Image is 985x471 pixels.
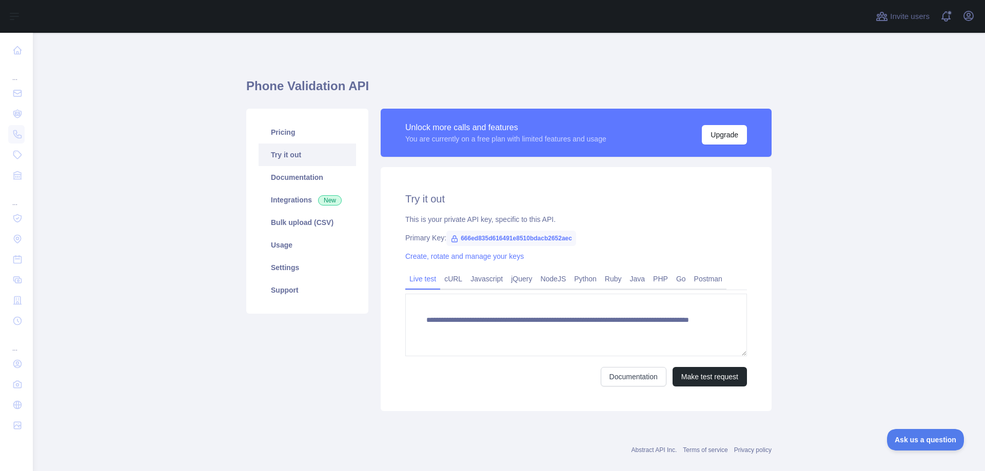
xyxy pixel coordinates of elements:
[683,446,727,454] a: Terms of service
[259,211,356,234] a: Bulk upload (CSV)
[632,446,677,454] a: Abstract API Inc.
[890,11,930,23] span: Invite users
[246,78,772,103] h1: Phone Validation API
[405,134,606,144] div: You are currently on a free plan with limited features and usage
[887,429,964,450] iframe: Toggle Customer Support
[536,271,570,287] a: NodeJS
[466,271,507,287] a: Javascript
[259,166,356,189] a: Documentation
[405,252,524,260] a: Create, rotate and manage your keys
[702,125,747,145] button: Upgrade
[405,192,747,206] h2: Try it out
[507,271,536,287] a: jQuery
[259,279,356,301] a: Support
[672,271,690,287] a: Go
[318,195,342,206] span: New
[734,446,772,454] a: Privacy policy
[601,271,626,287] a: Ruby
[259,144,356,166] a: Try it out
[626,271,649,287] a: Java
[405,121,606,134] div: Unlock more calls and features
[8,62,25,82] div: ...
[405,233,747,243] div: Primary Key:
[874,8,932,25] button: Invite users
[673,367,747,386] button: Make test request
[690,271,726,287] a: Postman
[405,214,747,224] div: This is your private API key, specific to this API.
[259,189,356,211] a: Integrations New
[259,256,356,279] a: Settings
[8,332,25,353] div: ...
[570,271,601,287] a: Python
[259,121,356,144] a: Pricing
[446,231,576,246] span: 666ed835d616491e8510bdacb2652aec
[8,187,25,207] div: ...
[259,234,356,256] a: Usage
[405,271,440,287] a: Live test
[649,271,672,287] a: PHP
[601,367,666,386] a: Documentation
[440,271,466,287] a: cURL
